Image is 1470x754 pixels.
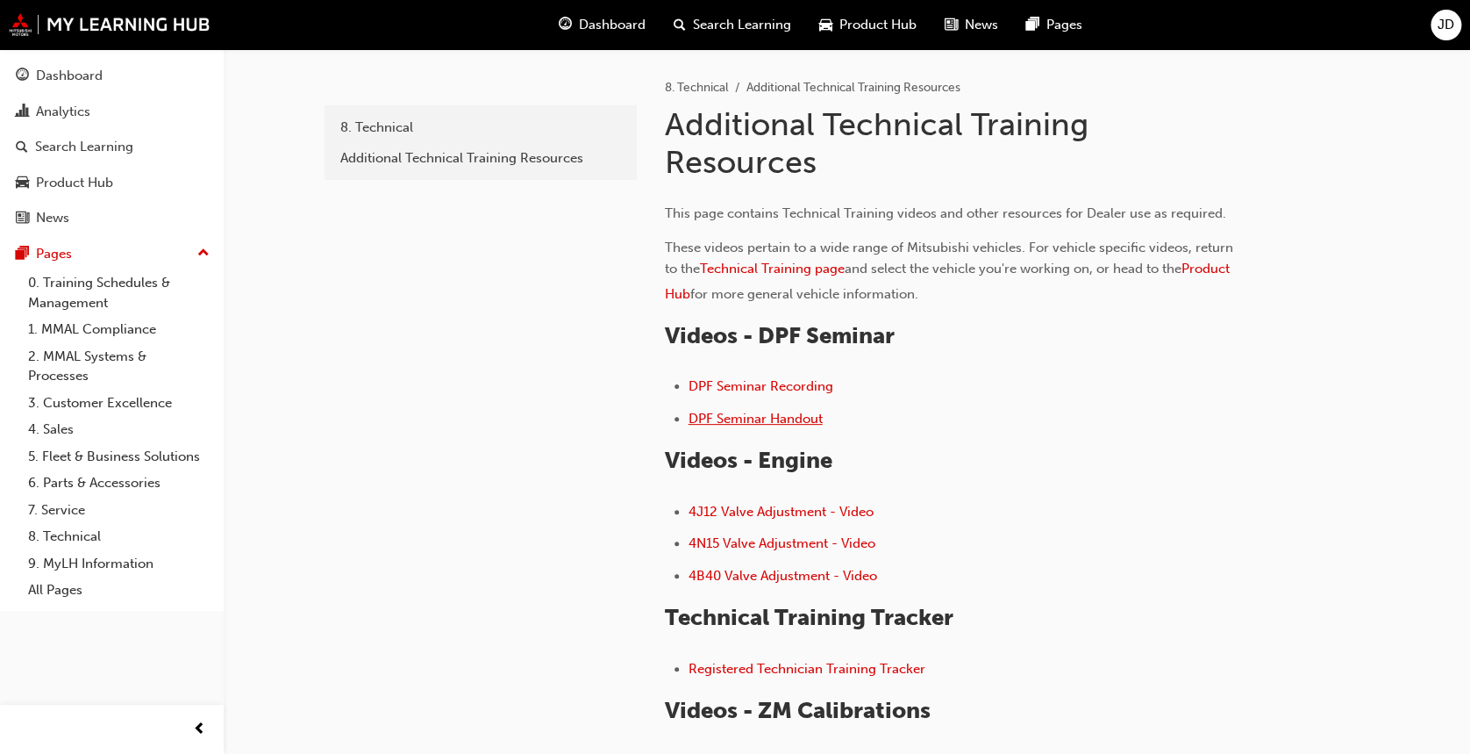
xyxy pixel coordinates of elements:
span: and select the vehicle you're working on, or head to the [845,261,1181,276]
button: Pages [7,238,217,270]
button: JD [1431,10,1461,40]
h1: Additional Technical Training Resources [665,105,1240,182]
span: Search Learning [693,15,791,35]
span: This page contains Technical Training videos and other resources for Dealer use as required. [665,205,1226,221]
a: 8. Technical [665,80,729,95]
a: 9. MyLH Information [21,550,217,578]
a: 4. Sales [21,416,217,443]
a: DPF Seminar Recording [689,378,833,394]
span: news-icon [945,14,958,36]
span: search-icon [16,140,28,155]
div: Dashboard [36,66,103,86]
span: Videos - DPF Seminar [665,322,895,349]
span: prev-icon [193,719,206,741]
a: 8. Technical [332,112,630,143]
span: chart-icon [16,104,29,120]
a: 1. MMAL Compliance [21,316,217,343]
a: Analytics [7,96,217,128]
span: Videos - ZM Calibrations [665,697,931,724]
span: Technical Training Tracker [665,604,953,631]
a: Dashboard [7,60,217,92]
a: News [7,202,217,234]
button: DashboardAnalyticsSearch LearningProduct HubNews [7,56,217,238]
a: car-iconProduct Hub [805,7,931,43]
a: 3. Customer Excellence [21,390,217,417]
a: All Pages [21,577,217,604]
a: Search Learning [7,131,217,163]
img: mmal [9,13,211,36]
a: 4N15 Valve Adjustment - Video [689,535,875,551]
span: pages-icon [16,247,29,262]
a: Product Hub [7,167,217,199]
a: 2. MMAL Systems & Processes [21,343,217,390]
a: 6. Parts & Accessories [21,470,217,497]
span: News [965,15,998,35]
div: Search Learning [35,137,133,157]
span: car-icon [819,14,832,36]
span: guage-icon [559,14,572,36]
span: search-icon [674,14,686,36]
a: pages-iconPages [1012,7,1096,43]
span: news-icon [16,211,29,226]
span: JD [1438,15,1454,35]
span: for more general vehicle information. [690,286,918,302]
span: Dashboard [579,15,646,35]
a: 5. Fleet & Business Solutions [21,443,217,470]
span: up-icon [197,242,210,265]
span: Videos - Engine [665,447,832,474]
span: guage-icon [16,68,29,84]
div: Additional Technical Training Resources [340,148,621,169]
a: 4J12 Valve Adjustment - Video [689,504,874,520]
span: Product Hub [839,15,917,35]
li: Additional Technical Training Resources [746,78,960,98]
a: DPF Seminar Handout [689,411,823,427]
a: 8. Technical [21,523,217,550]
a: 0. Training Schedules & Management [21,269,217,316]
div: News [36,208,69,228]
div: Analytics [36,102,90,122]
a: Registered Technician Training Tracker [689,661,925,677]
span: car-icon [16,176,29,191]
a: Product Hub [665,261,1233,302]
div: Pages [36,244,72,264]
span: These videos pertain to a wide range of Mitsubishi vehicles. For vehicle specific videos, return ... [665,240,1237,276]
a: Additional Technical Training Resources [332,143,630,174]
a: search-iconSearch Learning [660,7,805,43]
a: Technical Training page [700,261,845,276]
a: 7. Service [21,497,217,524]
a: 4B40 Valve Adjustment - Video [689,568,877,584]
div: Product Hub [36,173,113,193]
span: Pages [1046,15,1082,35]
a: news-iconNews [931,7,1012,43]
span: pages-icon [1026,14,1039,36]
a: guage-iconDashboard [545,7,660,43]
div: 8. Technical [340,118,621,138]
